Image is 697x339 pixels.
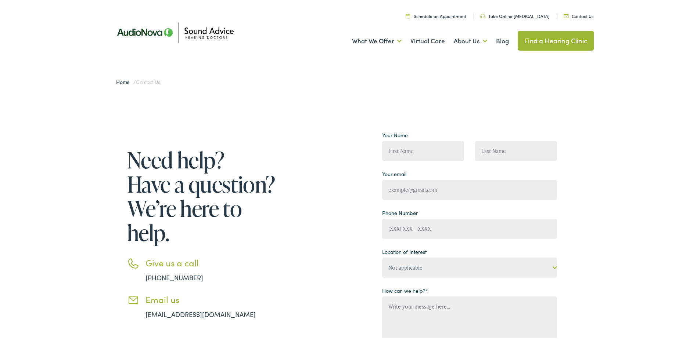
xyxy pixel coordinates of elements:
a: Schedule an Appointment [406,11,466,18]
a: Virtual Care [410,26,445,53]
img: Icon representing mail communication in a unique green color, indicative of contact or communicat... [564,13,569,17]
input: First Name [382,139,464,160]
input: Last Name [475,139,557,160]
a: About Us [454,26,487,53]
input: (XXX) XXX - XXXX [382,217,557,237]
span: / [116,77,160,84]
label: Your email [382,169,406,176]
a: What We Offer [352,26,402,53]
a: Home [116,77,133,84]
img: Calendar icon in a unique green color, symbolizing scheduling or date-related features. [406,12,410,17]
h1: Need help? Have a question? We’re here to help. [127,146,278,243]
label: Your Name [382,130,408,138]
h3: Email us [145,293,278,303]
a: Take Online [MEDICAL_DATA] [480,11,550,18]
label: Location of Interest [382,247,427,254]
a: Blog [496,26,509,53]
a: [EMAIL_ADDRESS][DOMAIN_NAME] [145,308,256,317]
a: [PHONE_NUMBER] [145,271,203,281]
a: Find a Hearing Clinic [518,29,594,49]
a: Contact Us [564,11,593,18]
h3: Give us a call [145,256,278,267]
label: Phone Number [382,208,418,215]
img: Headphone icon in a unique green color, suggesting audio-related services or features. [480,12,485,17]
span: Contact Us [136,77,160,84]
input: example@gmail.com [382,178,557,198]
label: How can we help? [382,285,428,293]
